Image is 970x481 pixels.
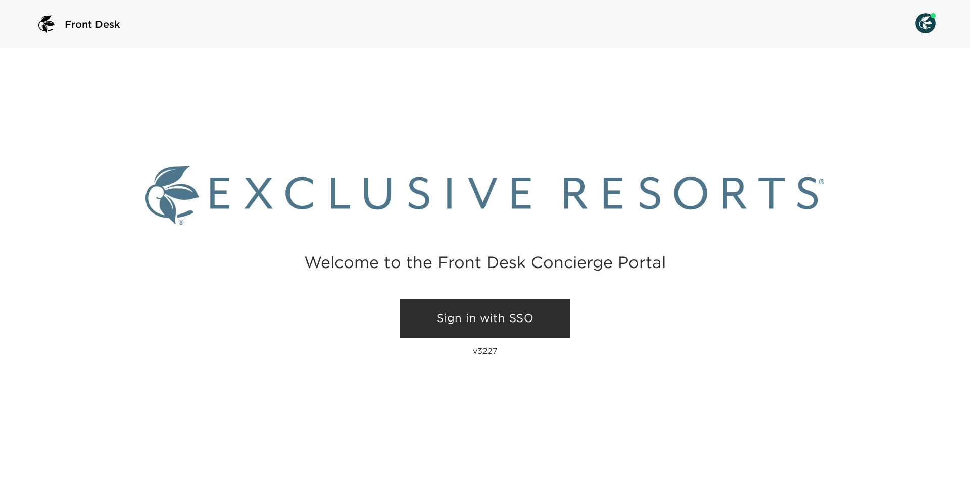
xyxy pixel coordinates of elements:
[915,13,936,33] img: User
[400,299,570,338] a: Sign in with SSO
[145,166,825,225] img: Exclusive Resorts logo
[473,346,498,356] p: v3227
[304,254,666,270] h2: Welcome to the Front Desk Concierge Portal
[34,12,59,36] img: logo
[65,17,120,31] span: Front Desk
